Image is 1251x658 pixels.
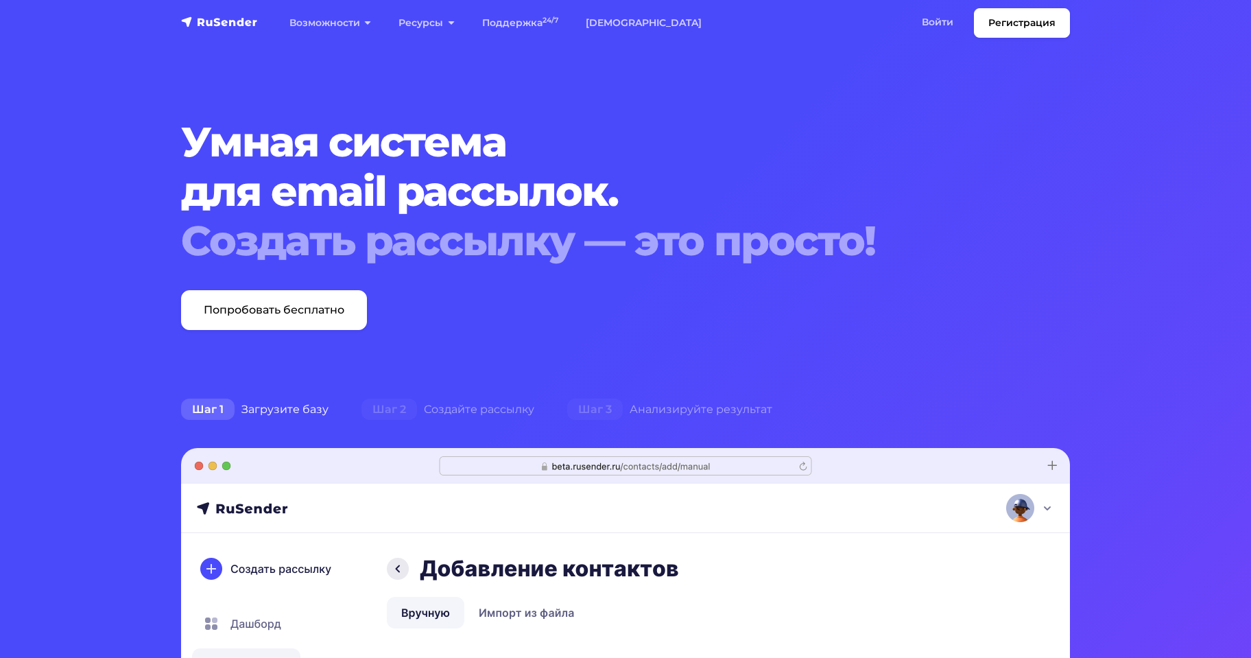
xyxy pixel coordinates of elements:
span: Шаг 1 [181,399,235,421]
span: Шаг 3 [567,399,623,421]
div: Загрузите базу [165,396,345,423]
a: [DEMOGRAPHIC_DATA] [572,9,715,37]
h1: Умная система для email рассылок. [181,117,994,266]
img: RuSender [181,15,258,29]
div: Создать рассылку — это просто! [181,216,994,266]
a: Регистрация [974,8,1070,38]
span: Шаг 2 [361,399,417,421]
sup: 24/7 [543,16,558,25]
a: Возможности [276,9,385,37]
a: Попробовать бесплатно [181,290,367,330]
a: Ресурсы [385,9,468,37]
div: Анализируйте результат [551,396,789,423]
a: Войти [908,8,967,36]
div: Создайте рассылку [345,396,551,423]
a: Поддержка24/7 [468,9,572,37]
